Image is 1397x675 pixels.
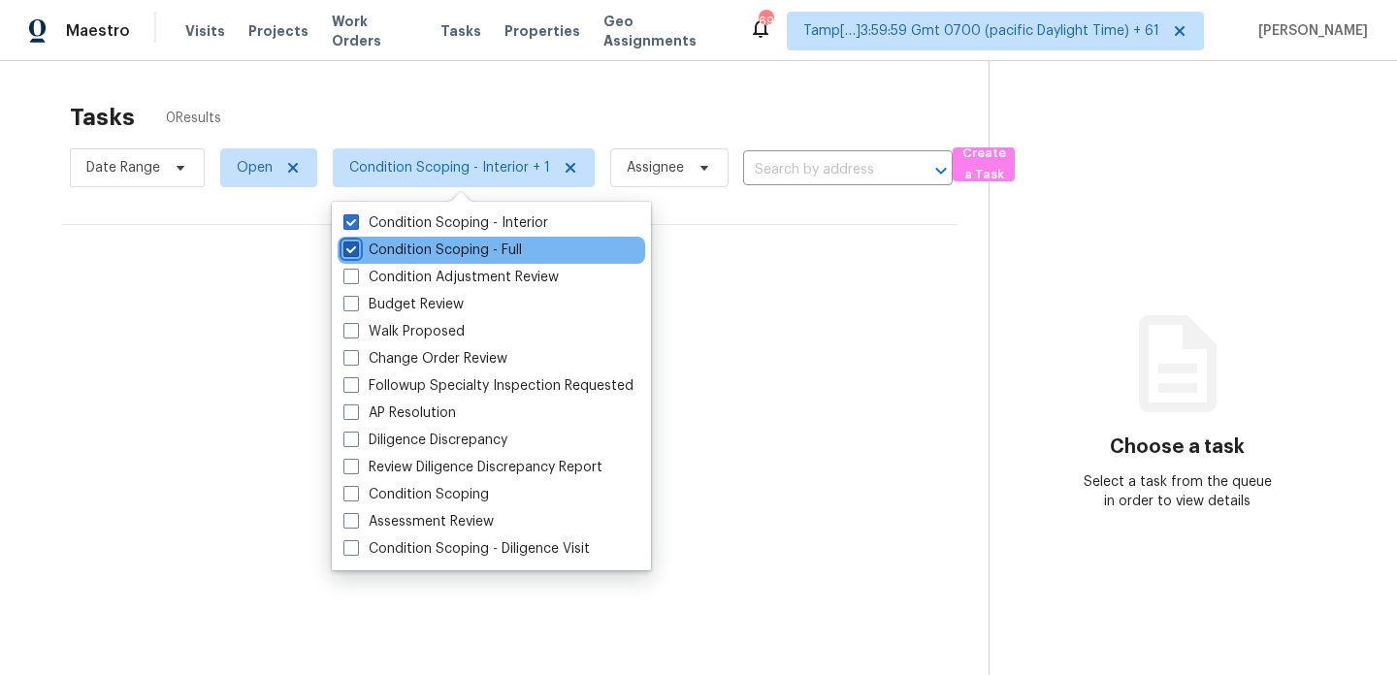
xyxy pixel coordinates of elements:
[343,295,464,314] label: Budget Review
[343,376,634,396] label: Followup Specialty Inspection Requested
[803,21,1159,41] span: Tamp[…]3:59:59 Gmt 0700 (pacific Daylight Time) + 61
[343,268,559,287] label: Condition Adjustment Review
[248,21,309,41] span: Projects
[927,157,955,184] button: Open
[343,431,507,450] label: Diligence Discrepancy
[743,155,898,185] input: Search by address
[66,21,130,41] span: Maestro
[603,12,726,50] span: Geo Assignments
[1251,21,1368,41] span: [PERSON_NAME]
[343,213,548,233] label: Condition Scoping - Interior
[1110,437,1245,457] h3: Choose a task
[1084,472,1272,511] div: Select a task from the queue in order to view details
[86,158,160,177] span: Date Range
[343,485,489,504] label: Condition Scoping
[343,539,590,559] label: Condition Scoping - Diligence Visit
[237,158,273,177] span: Open
[962,143,1005,187] span: Create a Task
[440,24,481,38] span: Tasks
[332,12,417,50] span: Work Orders
[343,322,465,341] label: Walk Proposed
[504,21,580,41] span: Properties
[349,158,550,177] span: Condition Scoping - Interior + 1
[343,512,494,531] label: Assessment Review
[343,458,602,477] label: Review Diligence Discrepancy Report
[185,21,225,41] span: Visits
[343,241,522,260] label: Condition Scoping - Full
[953,147,1015,181] button: Create a Task
[70,108,135,127] h2: Tasks
[759,12,772,31] div: 693
[343,349,507,369] label: Change Order Review
[343,403,456,423] label: AP Resolution
[166,109,221,128] span: 0 Results
[627,158,684,177] span: Assignee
